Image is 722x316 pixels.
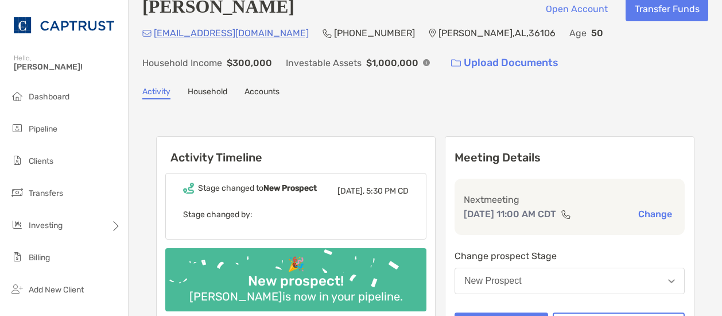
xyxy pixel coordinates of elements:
[455,249,685,263] p: Change prospect Stage
[142,87,170,99] a: Activity
[188,87,227,99] a: Household
[183,183,194,194] img: Event icon
[243,273,348,290] div: New prospect!
[455,151,685,165] p: Meeting Details
[323,29,332,38] img: Phone Icon
[185,290,407,303] div: [PERSON_NAME] is now in your pipeline.
[157,137,435,164] h6: Activity Timeline
[263,183,317,193] b: New Prospect
[429,29,436,38] img: Location Icon
[29,253,50,263] span: Billing
[10,282,24,296] img: add_new_client icon
[337,186,364,196] span: [DATE],
[154,26,309,40] p: [EMAIL_ADDRESS][DOMAIN_NAME]
[455,268,685,294] button: New Prospect
[10,153,24,167] img: clients icon
[10,186,24,199] img: transfers icon
[142,56,222,70] p: Household Income
[29,221,63,230] span: Investing
[464,192,676,207] p: Next meeting
[10,218,24,232] img: investing icon
[423,59,430,66] img: Info Icon
[286,56,362,70] p: Investable Assets
[635,208,676,220] button: Change
[29,124,57,134] span: Pipeline
[438,26,556,40] p: [PERSON_NAME] , AL , 36106
[561,210,571,219] img: communication type
[10,121,24,135] img: pipeline icon
[198,183,317,193] div: Stage changed to
[10,89,24,103] img: dashboard icon
[668,279,675,283] img: Open dropdown arrow
[334,26,415,40] p: [PHONE_NUMBER]
[569,26,587,40] p: Age
[283,256,309,273] div: 🎉
[366,56,418,70] p: $1,000,000
[29,92,69,102] span: Dashboard
[464,207,556,221] p: [DATE] 11:00 AM CDT
[10,250,24,264] img: billing icon
[366,186,409,196] span: 5:30 PM CD
[142,30,152,37] img: Email Icon
[464,276,522,286] div: New Prospect
[244,87,280,99] a: Accounts
[183,207,409,222] p: Stage changed by:
[444,51,566,75] a: Upload Documents
[591,26,603,40] p: 50
[14,5,114,46] img: CAPTRUST Logo
[227,56,272,70] p: $300,000
[29,188,63,198] span: Transfers
[29,285,84,295] span: Add New Client
[14,62,121,72] span: [PERSON_NAME]!
[29,156,53,166] span: Clients
[451,59,461,67] img: button icon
